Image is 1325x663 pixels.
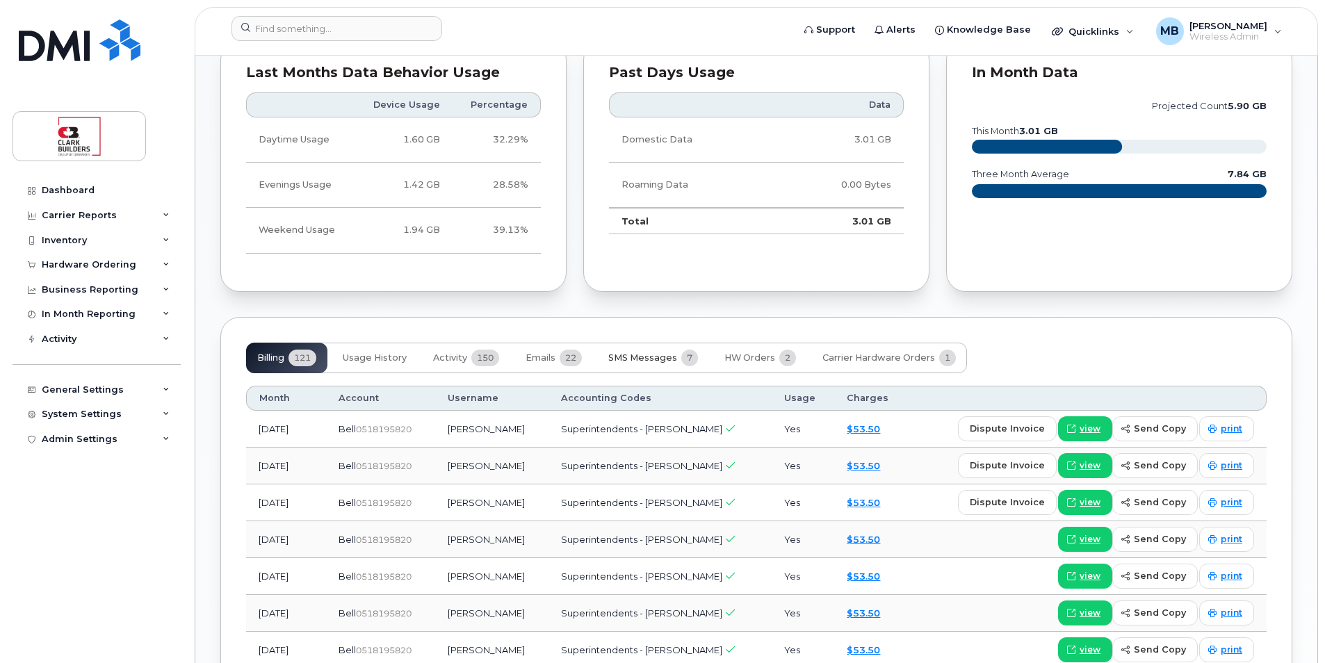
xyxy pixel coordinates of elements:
span: 0518195820 [356,534,412,545]
span: Superintendents - [PERSON_NAME] [561,607,722,619]
span: print [1221,496,1242,509]
td: [PERSON_NAME] [435,558,549,595]
td: Domestic Data [609,117,774,163]
span: Emails [526,352,555,363]
span: Bell [339,460,356,471]
span: SMS Messages [608,352,677,363]
th: Percentage [453,92,541,117]
span: dispute invoice [970,422,1045,435]
td: [PERSON_NAME] [435,521,549,558]
td: 1.94 GB [355,208,453,253]
span: print [1221,644,1242,656]
span: Support [816,23,855,37]
td: 3.01 GB [774,208,904,234]
a: $53.50 [847,644,880,655]
span: Activity [433,352,467,363]
button: send copy [1112,416,1198,441]
span: Usage History [343,352,407,363]
a: view [1058,527,1112,552]
span: view [1080,423,1100,435]
text: 7.84 GB [1228,169,1267,179]
span: view [1080,533,1100,546]
a: view [1058,637,1112,662]
tspan: 5.90 GB [1228,101,1267,111]
div: Quicklinks [1042,17,1144,45]
td: [PERSON_NAME] [435,448,549,484]
a: $53.50 [847,534,880,545]
span: view [1080,607,1100,619]
button: dispute invoice [958,453,1057,478]
span: Alerts [886,23,916,37]
span: view [1080,570,1100,582]
span: Superintendents - [PERSON_NAME] [561,497,722,508]
button: send copy [1112,490,1198,515]
div: Matthew Buttrey [1146,17,1292,45]
button: dispute invoice [958,416,1057,441]
a: $53.50 [847,460,880,471]
span: Superintendents - [PERSON_NAME] [561,460,722,471]
td: [PERSON_NAME] [435,484,549,521]
a: view [1058,490,1112,515]
td: 0.00 Bytes [774,163,904,208]
td: Daytime Usage [246,117,355,163]
td: Yes [772,411,834,448]
a: $53.50 [847,607,880,619]
span: MB [1160,23,1179,40]
button: send copy [1112,527,1198,552]
td: 28.58% [453,163,541,208]
tr: Weekdays from 6:00pm to 8:00am [246,163,541,208]
span: Carrier Hardware Orders [822,352,935,363]
span: send copy [1134,569,1186,582]
text: this month [971,126,1058,136]
th: Device Usage [355,92,453,117]
td: [PERSON_NAME] [435,595,549,632]
span: Superintendents - [PERSON_NAME] [561,644,722,655]
span: print [1221,570,1242,582]
td: 1.60 GB [355,117,453,163]
span: print [1221,459,1242,472]
span: 7 [681,350,698,366]
td: 32.29% [453,117,541,163]
a: print [1199,453,1254,478]
td: Yes [772,595,834,632]
button: send copy [1112,453,1198,478]
span: Bell [339,644,356,655]
div: Last Months Data Behavior Usage [246,66,541,80]
span: HW Orders [724,352,775,363]
span: [PERSON_NAME] [1189,20,1267,31]
a: Knowledge Base [925,16,1041,44]
span: print [1221,533,1242,546]
a: print [1199,600,1254,625]
a: view [1058,453,1112,478]
td: Yes [772,558,834,595]
div: Past Days Usage [609,66,904,80]
td: [PERSON_NAME] [435,411,549,448]
span: 150 [471,350,499,366]
td: Evenings Usage [246,163,355,208]
td: Total [609,208,774,234]
a: $53.50 [847,571,880,582]
span: send copy [1134,606,1186,619]
span: Superintendents - [PERSON_NAME] [561,534,722,545]
td: [DATE] [246,521,326,558]
a: $53.50 [847,423,880,434]
td: [DATE] [246,484,326,521]
span: view [1080,459,1100,472]
th: Month [246,386,326,411]
a: print [1199,416,1254,441]
td: Yes [772,484,834,521]
span: Bell [339,571,356,582]
td: 39.13% [453,208,541,253]
tspan: 3.01 GB [1019,126,1058,136]
input: Find something... [231,16,442,41]
span: print [1221,607,1242,619]
span: 2 [779,350,796,366]
td: [DATE] [246,558,326,595]
span: send copy [1134,496,1186,509]
button: send copy [1112,600,1198,625]
th: Username [435,386,549,411]
span: Bell [339,534,356,545]
th: Charges [834,386,909,411]
a: print [1199,527,1254,552]
span: Wireless Admin [1189,31,1267,42]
